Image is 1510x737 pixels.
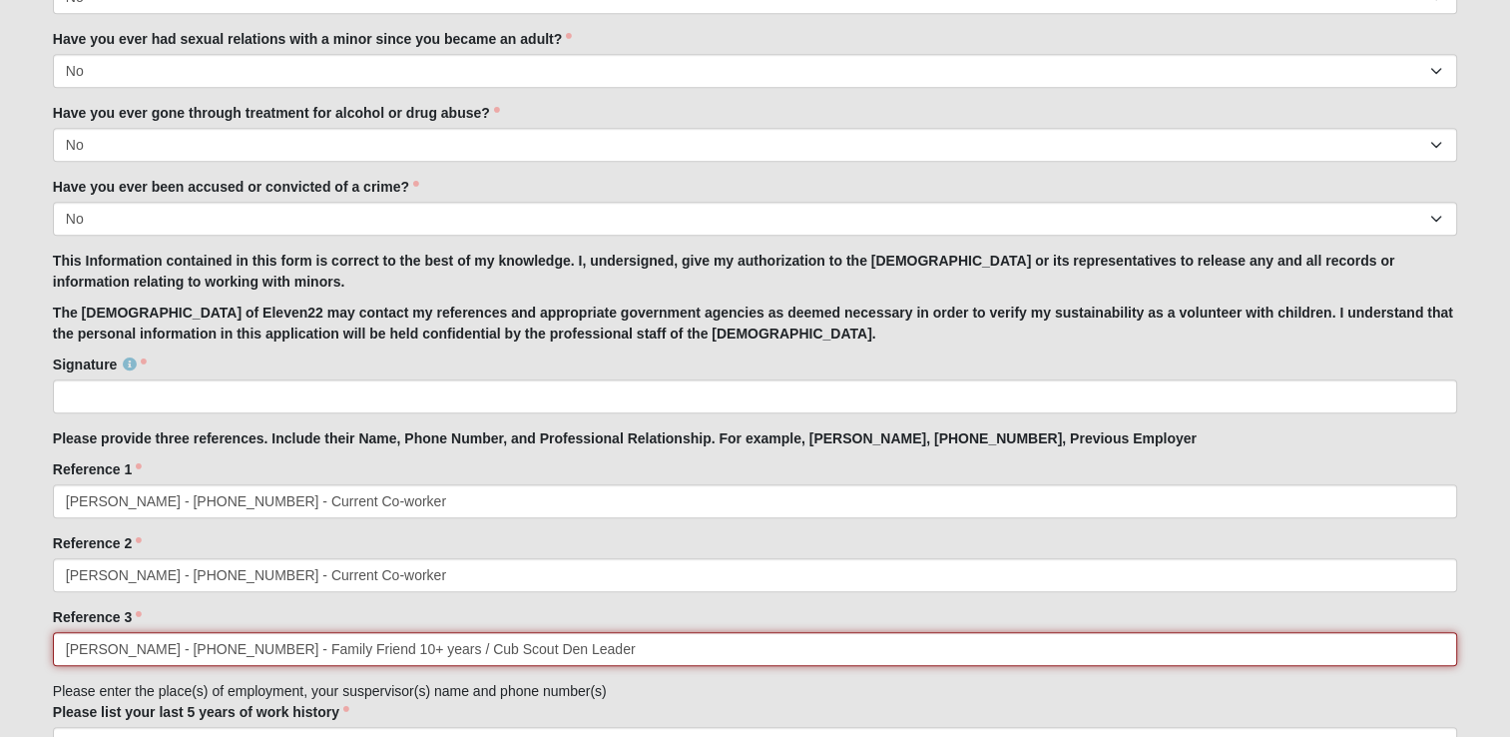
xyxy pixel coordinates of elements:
[53,253,1395,290] strong: This Information contained in this form is correct to the best of my knowledge. I, undersigned, g...
[53,607,142,627] label: Reference 3
[53,177,419,197] label: Have you ever been accused or convicted of a crime?
[53,29,572,49] label: Have you ever had sexual relations with a minor since you became an adult?
[53,702,349,722] label: Please list your last 5 years of work history
[53,459,142,479] label: Reference 1
[53,103,500,123] label: Have you ever gone through treatment for alcohol or drug abuse?
[53,533,142,553] label: Reference 2
[53,355,148,374] label: Signature
[53,305,1453,342] strong: The [DEMOGRAPHIC_DATA] of Eleven22 may contact my references and appropriate government agencies ...
[53,430,1197,446] strong: Please provide three references. Include their Name, Phone Number, and Professional Relationship....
